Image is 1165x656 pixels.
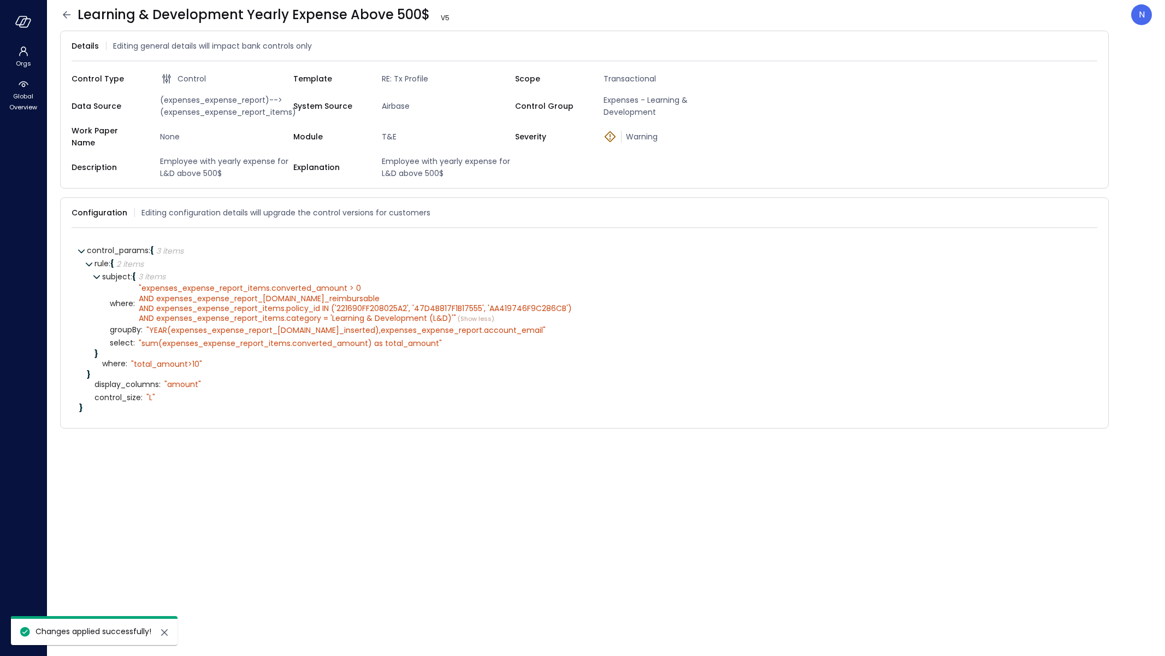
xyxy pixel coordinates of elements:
span: : [133,298,135,309]
div: } [94,350,1090,358]
span: : [133,337,135,348]
span: RE: Tx Profile [377,73,515,85]
span: V 5 [436,13,454,24]
div: " YEAR(expenses_expense_report_[DOMAIN_NAME]_inserted),expenses_expense_report.account_email" [146,325,546,335]
span: : [149,245,150,256]
span: groupBy [110,326,143,334]
span: Transactional [599,73,737,85]
span: { [150,245,154,256]
span: System Source [293,100,364,112]
div: " L" [146,393,155,402]
span: : [141,392,143,403]
div: 3 items [156,247,184,255]
div: Global Overview [2,77,44,114]
span: control_params [87,245,150,256]
span: : [141,324,143,335]
span: control_size [94,394,143,402]
span: : [109,258,110,269]
span: Template [293,73,364,85]
span: { [110,258,114,269]
span: Global Overview [7,91,40,113]
div: Orgs [2,44,44,70]
span: Description [72,161,143,173]
span: display_columns [94,380,161,389]
span: T&E [377,131,515,143]
p: N [1139,8,1145,21]
span: { [132,271,136,282]
div: Noy Vadai [1131,4,1152,25]
span: Airbase [377,100,515,112]
span: expenses_expense_report_items.converted_amount > 0 AND expenses_expense_report_[DOMAIN_NAME]_reim... [139,283,572,324]
div: " amount" [164,379,201,389]
span: Severity [515,131,586,143]
span: Orgs [16,58,31,69]
div: } [79,404,1090,412]
span: Learning & Development Yearly Expense Above 500$ [78,6,454,24]
span: Changes applied successfully! [36,626,151,637]
span: where [102,360,127,368]
div: " total_amount>10" [131,359,202,369]
span: subject [102,271,132,282]
div: " [139,283,572,324]
span: Editing general details will impact bank controls only [113,40,312,52]
div: 3 items [138,273,165,280]
button: close [158,626,171,639]
span: select [110,339,135,347]
span: rule [94,258,110,269]
span: Data Source [72,100,143,112]
div: } [87,371,1090,378]
span: Module [293,131,364,143]
span: (expenses_expense_report)-->(expenses_expense_report_items) [156,94,293,118]
span: Work Paper Name [72,125,143,149]
span: : [131,271,132,282]
span: Details [72,40,99,52]
span: Employee with yearly expense for L&D above 500$ [377,155,515,179]
span: Control Type [72,73,143,85]
span: Editing configuration details will upgrade the control versions for customers [141,207,430,219]
span: Control Group [515,100,586,112]
div: " sum(expenses_expense_report_items.converted_amount) as total_amount" [139,338,442,348]
span: (Show less) [456,314,494,323]
span: Configuration [72,207,127,219]
div: Control [160,72,293,85]
span: where [110,300,135,308]
span: Scope [515,73,586,85]
span: : [159,379,161,390]
div: Warning [604,131,737,143]
span: None [156,131,293,143]
div: 2 items [116,260,144,268]
span: : [126,358,127,369]
span: Expenses - Learning & Development [599,94,737,118]
span: Employee with yearly expense for L&D above 500$ [156,155,293,179]
span: Explanation [293,161,364,173]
